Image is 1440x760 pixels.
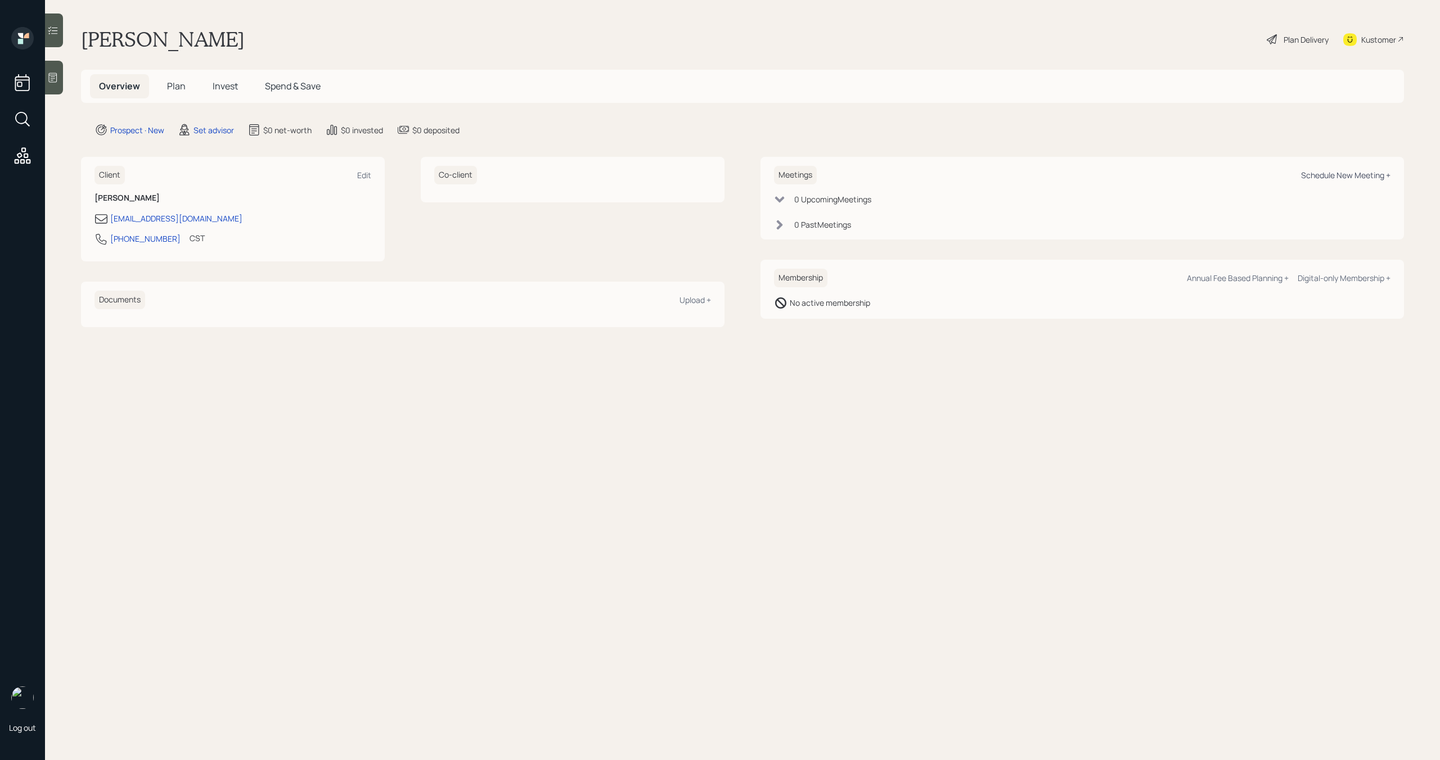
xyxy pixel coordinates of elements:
span: Invest [213,80,238,92]
img: michael-russo-headshot.png [11,686,34,709]
h6: Documents [94,291,145,309]
div: 0 Past Meeting s [794,219,851,230]
div: Annual Fee Based Planning + [1187,273,1289,283]
h6: Client [94,166,125,184]
div: [EMAIL_ADDRESS][DOMAIN_NAME] [110,212,242,224]
h6: Co-client [434,166,477,184]
div: Prospect · New [110,124,164,136]
span: Spend & Save [265,80,321,92]
div: Edit [357,170,371,180]
div: $0 net-worth [263,124,312,136]
h1: [PERSON_NAME] [81,27,245,52]
div: [PHONE_NUMBER] [110,233,181,245]
div: Plan Delivery [1284,34,1329,46]
div: Set advisor [193,124,234,136]
span: Overview [99,80,140,92]
h6: Membership [774,269,827,287]
div: $0 invested [341,124,383,136]
div: No active membership [790,297,870,309]
div: Schedule New Meeting + [1301,170,1390,180]
div: Upload + [679,295,711,305]
div: $0 deposited [412,124,460,136]
div: 0 Upcoming Meeting s [794,193,871,205]
div: Log out [9,722,36,733]
h6: [PERSON_NAME] [94,193,371,203]
div: Digital-only Membership + [1298,273,1390,283]
h6: Meetings [774,166,817,184]
div: Kustomer [1361,34,1396,46]
div: CST [190,232,205,244]
span: Plan [167,80,186,92]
